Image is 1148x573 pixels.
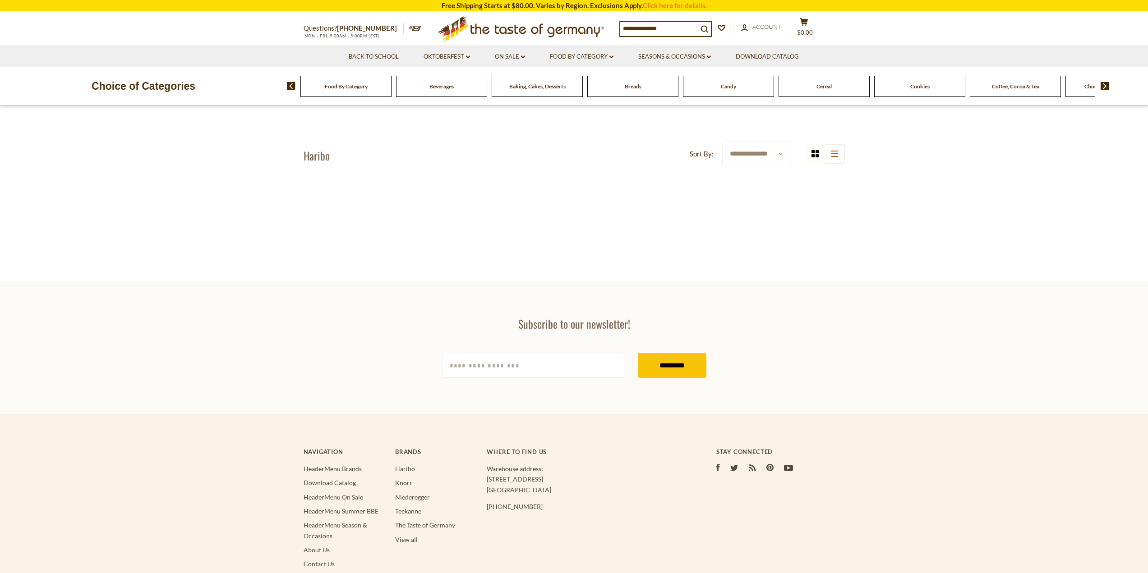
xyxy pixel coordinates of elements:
span: $0.00 [797,29,813,36]
a: Contact Us [304,560,335,568]
a: Seasons & Occasions [638,52,711,62]
a: Cookies [910,83,930,90]
a: Click here for details. [643,1,707,9]
p: Questions? [304,23,404,34]
img: previous arrow [287,82,295,90]
a: Account [741,22,781,32]
a: Cereal [816,83,832,90]
a: Coffee, Cocoa & Tea [992,83,1039,90]
a: Food By Category [550,52,613,62]
button: $0.00 [791,18,818,40]
a: Baking, Cakes, Desserts [509,83,566,90]
a: HeaderMenu Summer BBE [304,507,378,515]
a: Chocolate & Marzipan [1084,83,1138,90]
a: Knorr [395,479,412,486]
a: HeaderMenu Season & Occasions [304,521,367,539]
a: View all [395,536,418,543]
p: Warehouse address: [STREET_ADDRESS] [GEOGRAPHIC_DATA] [487,463,680,495]
h4: Where to find us [487,448,680,455]
a: Haribo [395,465,415,472]
a: Teekanne [395,507,421,515]
a: The Taste of Germany [395,521,455,529]
a: Food By Category [325,83,368,90]
a: [PHONE_NUMBER] [337,24,397,32]
h3: Subscribe to our newsletter! [442,317,706,330]
a: Download Catalog [736,52,799,62]
a: Candy [721,83,736,90]
span: MON - FRI, 9:00AM - 5:00PM (EST) [304,33,380,38]
h4: Stay Connected [716,448,845,455]
a: Download Catalog [304,479,356,486]
a: On Sale [495,52,525,62]
a: Back to School [349,52,399,62]
a: HeaderMenu Brands [304,465,362,472]
span: Account [752,23,781,30]
img: next arrow [1101,82,1109,90]
a: Breads [625,83,641,90]
a: Oktoberfest [424,52,470,62]
a: About Us [304,546,330,554]
h4: Navigation [304,448,386,455]
h1: Haribo [304,149,330,162]
a: Beverages [429,83,454,90]
label: Sort By: [690,148,714,160]
p: [PHONE_NUMBER] [487,501,680,512]
a: Niederegger [395,493,430,501]
h4: Brands [395,448,478,455]
a: HeaderMenu On Sale [304,493,363,501]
